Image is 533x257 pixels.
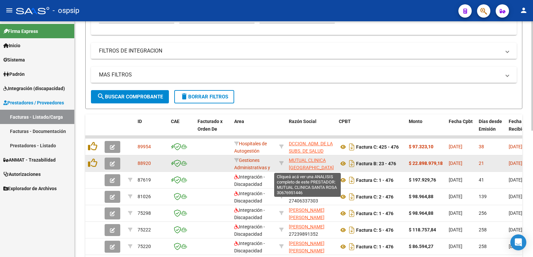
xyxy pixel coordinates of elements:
span: Prestadores / Proveedores [3,99,64,106]
span: [PERSON_NAME] [289,174,324,180]
span: Integración (discapacidad) [3,85,65,92]
span: 21 [479,161,484,166]
span: 75298 [138,210,151,216]
span: Sistema [3,56,25,64]
span: [DATE] [509,227,522,232]
mat-icon: person [520,6,528,14]
span: MUTUAL CLINICA [GEOGRAPHIC_DATA][PERSON_NAME] [289,158,334,178]
mat-expansion-panel-header: MAS FILTROS [91,67,517,83]
strong: Factura C: 1 - 476 [356,244,393,249]
i: Descargar documento [347,208,356,219]
span: Buscar Comprobante [97,94,163,100]
span: [PERSON_NAME] [PERSON_NAME] [289,207,324,220]
span: Integración - Discapacidad [234,241,265,254]
div: 27388860761 [289,206,333,220]
span: Fecha Recibido [509,119,527,132]
span: 258 [479,227,487,232]
datatable-header-cell: Razón Social [286,114,336,144]
span: [DATE] [509,177,522,183]
datatable-header-cell: Facturado x Orden De [195,114,232,144]
span: [DATE] [509,194,522,199]
strong: $ 197.929,76 [409,177,436,183]
span: 88920 [138,161,151,166]
div: 27400589947 [289,173,333,187]
span: CPBT [339,119,351,124]
span: 41 [479,177,484,183]
span: [DATE] [509,210,522,216]
button: Borrar Filtros [174,90,234,103]
strong: Factura C: 1 - 476 [356,211,393,216]
span: Inicio [3,42,20,49]
i: Descargar documento [347,225,356,235]
strong: $ 22.898.979,18 [409,161,443,166]
mat-expansion-panel-header: FILTROS DE INTEGRACION [91,43,517,59]
span: CAE [171,119,180,124]
strong: Factura B: 23 - 476 [356,161,396,166]
div: 27255592837 [289,240,333,254]
i: Descargar documento [347,175,356,186]
datatable-header-cell: Monto [406,114,446,144]
span: [DATE] [449,227,462,232]
div: 30676951446 [289,157,333,171]
span: [DATE] [509,244,522,249]
span: 256 [479,210,487,216]
span: Firma Express [3,28,38,35]
mat-panel-title: FILTROS DE INTEGRACION [99,47,501,55]
span: [DATE] [449,244,462,249]
span: ID [138,119,142,124]
span: [DATE] [449,161,462,166]
span: 38 [479,144,484,149]
strong: $ 97.323,10 [409,144,433,149]
span: [DATE] [509,144,522,149]
span: Hospitales de Autogestión [234,141,267,154]
span: - ospsip [53,3,79,18]
span: [DATE] [449,177,462,183]
span: [DATE] [449,210,462,216]
strong: Factura C: 5 - 476 [356,227,393,233]
span: 81026 [138,194,151,199]
span: Integración - Discapacidad [234,207,265,220]
strong: Factura C: 1 - 476 [356,178,393,183]
strong: Factura C: 425 - 476 [356,144,399,150]
strong: $ 98.964,88 [409,210,433,216]
span: Integración - Discapacidad [234,174,265,187]
span: 139 [479,194,487,199]
span: DCCION. ADM. DE LA SUBS. DE SALUD PCIA. DE NEUQUEN [289,141,333,162]
datatable-header-cell: CAE [168,114,195,144]
strong: $ 86.594,27 [409,244,433,249]
div: Open Intercom Messenger [510,234,526,250]
span: Explorador de Archivos [3,185,57,192]
span: Gestiones Administrativas y Otros [234,158,270,178]
span: [DATE] [449,194,462,199]
datatable-header-cell: Días desde Emisión [476,114,506,144]
span: 75220 [138,244,151,249]
span: [DATE] [509,161,522,166]
span: [PERSON_NAME] [289,224,324,229]
span: 87619 [138,177,151,183]
div: 27239891352 [289,223,333,237]
span: [DATE] [449,144,462,149]
i: Descargar documento [347,241,356,252]
span: 89954 [138,144,151,149]
button: Buscar Comprobante [91,90,169,103]
span: Area [234,119,244,124]
datatable-header-cell: Fecha Cpbt [446,114,476,144]
mat-panel-title: MAS FILTROS [99,71,501,78]
span: Facturado x Orden De [198,119,223,132]
mat-icon: delete [180,92,188,100]
div: 27406337303 [289,190,333,204]
i: Descargar documento [347,192,356,202]
mat-icon: menu [5,6,13,14]
span: Integración - Discapacidad [234,224,265,237]
span: Monto [409,119,422,124]
span: 75222 [138,227,151,232]
span: 258 [479,244,487,249]
span: Razón Social [289,119,316,124]
span: Autorizaciones [3,171,41,178]
span: ANMAT - Trazabilidad [3,156,56,164]
span: [PERSON_NAME] [PERSON_NAME] [289,241,324,254]
i: Descargar documento [347,142,356,152]
span: Borrar Filtros [180,94,228,100]
datatable-header-cell: Area [232,114,276,144]
span: Padrón [3,70,25,78]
